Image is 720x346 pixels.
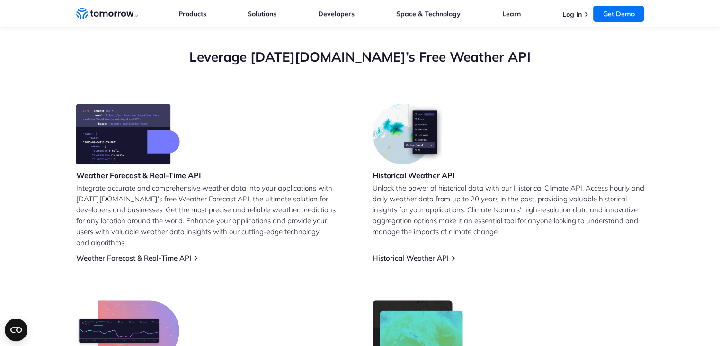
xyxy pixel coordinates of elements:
[76,48,644,66] h2: Leverage [DATE][DOMAIN_NAME]’s Free Weather API
[593,6,644,22] a: Get Demo
[318,9,355,18] a: Developers
[373,254,449,263] a: Historical Weather API
[178,9,206,18] a: Products
[373,182,644,237] p: Unlock the power of historical data with our Historical Climate API. Access hourly and daily weat...
[76,7,138,21] a: Home link
[76,254,191,263] a: Weather Forecast & Real-Time API
[562,10,581,18] a: Log In
[76,182,348,248] p: Integrate accurate and comprehensive weather data into your applications with [DATE][DOMAIN_NAME]...
[373,170,455,181] h3: Historical Weather API
[502,9,521,18] a: Learn
[396,9,461,18] a: Space & Technology
[76,170,201,181] h3: Weather Forecast & Real-Time API
[5,319,27,341] button: Open CMP widget
[248,9,276,18] a: Solutions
